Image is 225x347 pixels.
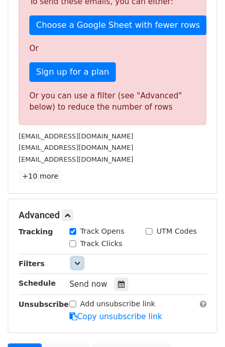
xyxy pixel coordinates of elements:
[80,299,155,309] label: Add unsubscribe link
[19,155,133,163] small: [EMAIL_ADDRESS][DOMAIN_NAME]
[19,132,133,140] small: [EMAIL_ADDRESS][DOMAIN_NAME]
[29,90,196,113] div: Or you can use a filter (see "Advanced" below) to reduce the number of rows
[174,298,225,347] iframe: Chat Widget
[29,15,206,35] a: Choose a Google Sheet with fewer rows
[70,312,162,321] a: Copy unsubscribe link
[29,62,116,82] a: Sign up for a plan
[19,300,69,308] strong: Unsubscribe
[19,144,133,151] small: [EMAIL_ADDRESS][DOMAIN_NAME]
[19,259,45,268] strong: Filters
[19,228,53,236] strong: Tracking
[80,238,123,249] label: Track Clicks
[19,279,56,287] strong: Schedule
[29,43,196,54] p: Or
[70,280,108,289] span: Send now
[19,210,206,221] h5: Advanced
[157,226,197,237] label: UTM Codes
[80,226,125,237] label: Track Opens
[19,170,62,183] a: +10 more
